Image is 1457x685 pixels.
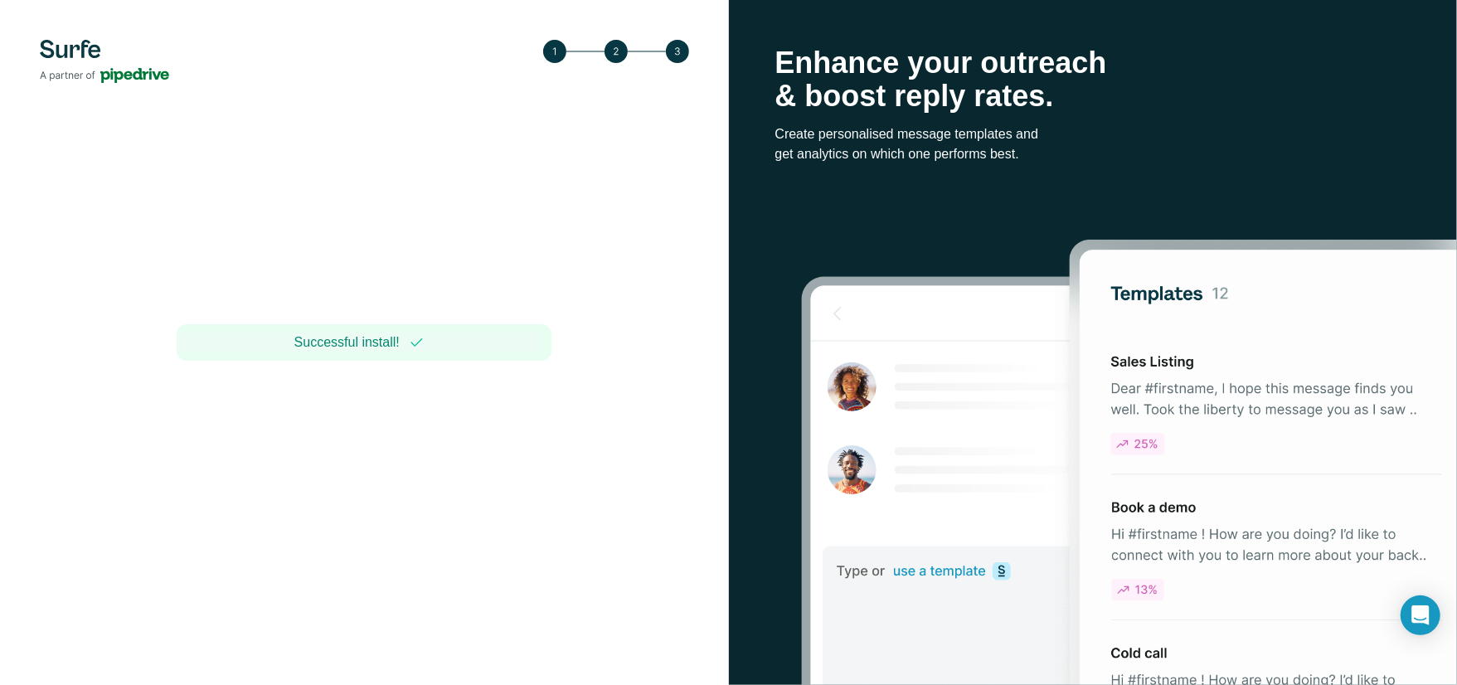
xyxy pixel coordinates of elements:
[775,144,1411,164] p: get analytics on which one performs best.
[40,40,169,83] img: Surfe's logo
[294,333,400,352] span: Successful install!
[543,40,689,63] img: Step 3
[775,80,1411,113] p: & boost reply rates.
[801,240,1457,685] img: Surfe Stock Photo - Selling good vibes
[775,46,1411,80] p: Enhance your outreach
[775,124,1411,144] p: Create personalised message templates and
[1401,595,1440,635] div: Open Intercom Messenger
